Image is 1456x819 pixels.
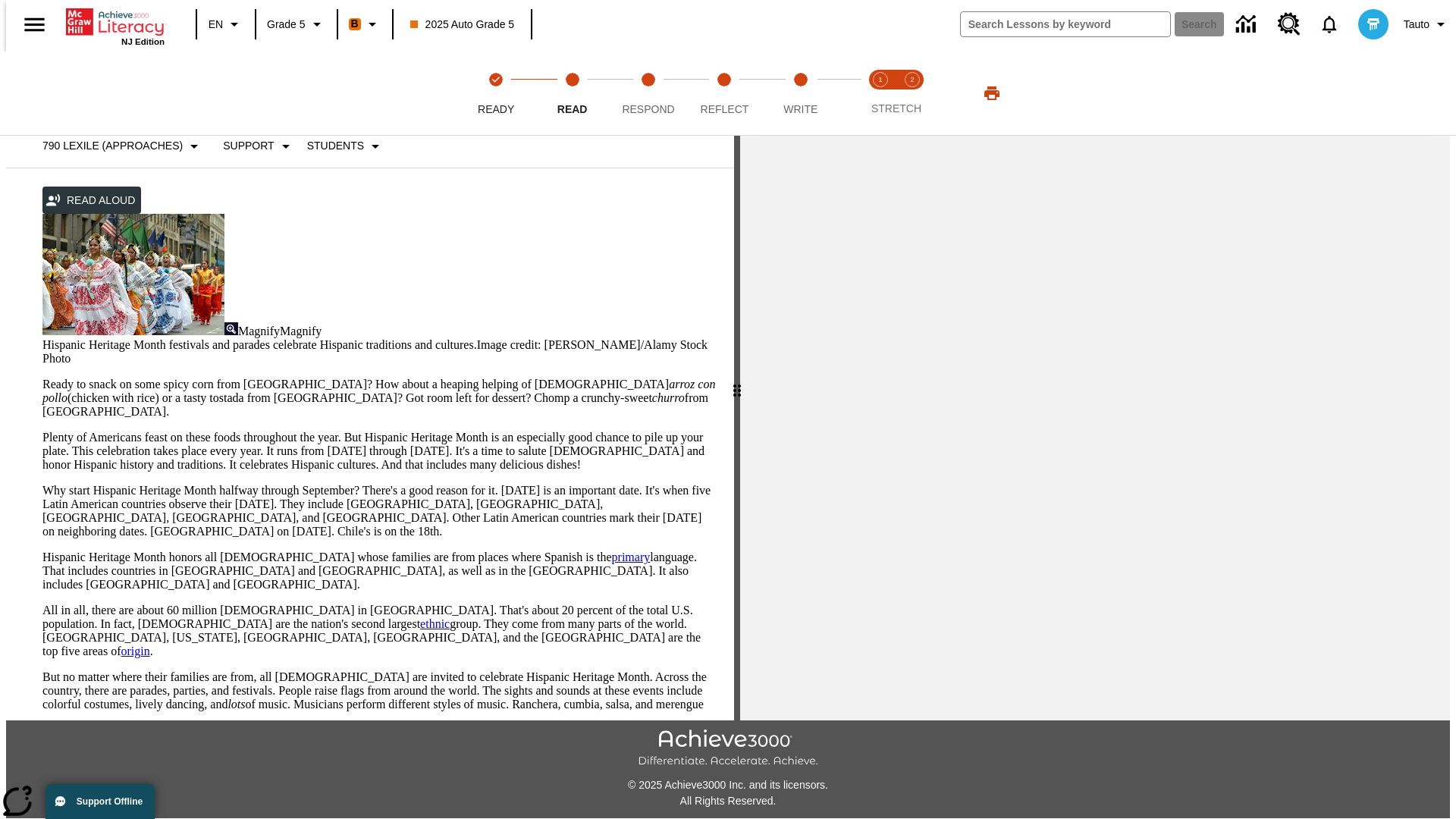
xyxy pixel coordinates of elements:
span: 2025 Auto Grade 5 [410,17,515,33]
a: ethnic [420,617,450,630]
span: Hispanic Heritage Month festivals and parades celebrate Hispanic traditions and cultures. [42,338,477,351]
p: Support [223,138,274,154]
img: Achieve3000 Differentiate Accelerate Achieve [638,730,818,768]
button: Stretch Read step 1 of 2 [858,52,902,135]
button: Respond step 3 of 5 [604,52,692,135]
p: 790 Lexile (Approaches) [42,138,183,154]
button: Reflect step 4 of 5 [680,52,768,135]
p: All in all, there are about 60 million [DEMOGRAPHIC_DATA] in [GEOGRAPHIC_DATA]. That's about 20 p... [42,604,716,658]
div: Home [66,5,165,46]
a: primary [612,551,651,563]
span: Image credit: [PERSON_NAME]/Alamy Stock Photo [42,338,708,365]
button: Grade: Grade 5, Select a grade [261,11,332,38]
em: lots [227,698,245,711]
button: Language: EN, Select a language [202,11,250,38]
input: search field [961,12,1170,36]
button: Scaffolds, Support [217,133,300,160]
div: Press Enter or Spacebar and then press right and left arrow keys to move the slider [734,42,740,720]
span: Write [783,103,817,115]
button: Select a new avatar [1349,5,1398,44]
span: Read [557,103,588,115]
a: origin [121,645,150,657]
span: Tauto [1404,17,1429,33]
a: Resource Center, Will open in new tab [1269,4,1310,45]
span: Respond [622,103,674,115]
img: A photograph of Hispanic women participating in a parade celebrating Hispanic culture. The women ... [42,214,224,335]
p: Students [307,138,364,154]
button: Read Aloud [42,187,141,215]
span: STRETCH [871,102,921,115]
a: Notifications [1310,5,1349,44]
span: EN [209,17,223,33]
button: Profile/Settings [1398,11,1456,38]
p: Plenty of Americans feast on these foods throughout the year. But Hispanic Heritage Month is an e... [42,431,716,472]
em: arroz con pollo [42,378,715,404]
p: © 2025 Achieve3000 Inc. and its licensors. [6,777,1450,793]
button: Print [968,80,1016,107]
button: Support Offline [45,784,155,819]
button: Open side menu [12,2,57,47]
p: Hispanic Heritage Month honors all [DEMOGRAPHIC_DATA] whose families are from places where Spanis... [42,551,716,591]
p: Why start Hispanic Heritage Month halfway through September? There's a good reason for it. [DATE]... [42,484,716,538]
button: Read step 2 of 5 [528,52,616,135]
button: Stretch Respond step 2 of 2 [890,52,934,135]
button: Ready(Step completed) step 1 of 5 [452,52,540,135]
text: 2 [910,76,914,83]
span: Ready [478,103,514,115]
span: Reflect [701,103,749,115]
p: Ready to snack on some spicy corn from [GEOGRAPHIC_DATA]? How about a heaping helping of [DEMOGRA... [42,378,716,419]
button: Select Lexile, 790 Lexile (Approaches) [36,133,209,160]
button: Write step 5 of 5 [757,52,845,135]
span: Support Offline [77,796,143,807]
p: But no matter where their families are from, all [DEMOGRAPHIC_DATA] are invited to celebrate Hisp... [42,670,716,739]
span: Magnify [280,325,322,337]
button: Select Student [301,133,391,160]
span: B [351,14,359,33]
div: reading [6,42,734,713]
span: Magnify [238,325,280,337]
img: avatar image [1358,9,1389,39]
a: Data Center [1227,4,1269,45]
text: 1 [878,76,882,83]
span: Grade 5 [267,17,306,33]
span: NJ Edition [121,37,165,46]
img: Magnify [224,322,238,335]
em: churro [652,391,685,404]
p: All Rights Reserved. [6,793,1450,809]
button: Boost Class color is orange. Change class color [343,11,388,38]
div: activity [740,42,1450,720]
